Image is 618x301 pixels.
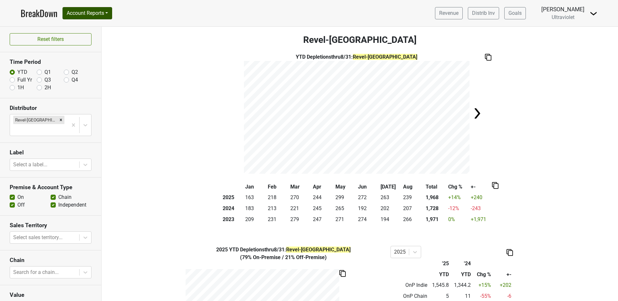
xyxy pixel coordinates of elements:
td: 1,344.2 [450,280,472,291]
th: Feb [266,181,289,192]
td: 207 [402,203,424,214]
th: 1,728 [424,203,447,214]
th: 1,971 [424,214,447,225]
th: +- [493,269,513,280]
div: [PERSON_NAME] [541,5,584,14]
th: Aug [402,181,424,192]
span: Ultraviolet [552,14,575,20]
th: Chg % [447,181,469,192]
label: Q2 [72,68,78,76]
th: 2024 [221,203,244,214]
td: 0 % [447,214,469,225]
th: Apr [312,181,334,192]
a: Goals [504,7,526,19]
th: 1,968 [424,192,447,203]
h3: Time Period [10,59,92,65]
img: Copy to clipboard [339,270,346,277]
label: 2H [44,84,51,92]
label: Chain [58,193,72,201]
td: 299 [334,192,357,203]
h3: Premise & Account Type [10,184,92,191]
img: Arrow right [471,107,484,120]
td: 244 [312,192,334,203]
a: BreakDown [21,6,57,20]
div: YTD Depletions thru 8/31 : [244,53,469,61]
td: 265 [334,203,357,214]
th: '25 [429,258,450,269]
td: +202 [493,280,513,291]
td: 274 [357,214,379,225]
td: 271 [334,214,357,225]
td: 279 [289,214,312,225]
img: Dropdown Menu [590,10,597,17]
th: Jun [357,181,379,192]
label: Full Yr [17,76,32,84]
h3: Chain [10,257,92,264]
td: 163 [244,192,266,203]
td: 194 [379,214,402,225]
td: -243 [469,203,492,214]
th: +- [469,181,492,192]
td: 221 [289,203,312,214]
th: May [334,181,357,192]
h3: Distributor [10,105,92,112]
td: +14 % [447,192,469,203]
td: 272 [357,192,379,203]
label: On [17,193,24,201]
td: 247 [312,214,334,225]
th: Total [424,181,447,192]
span: Revel-[GEOGRAPHIC_DATA] [286,247,351,253]
th: '24 [450,258,472,269]
img: Copy to clipboard [485,54,491,61]
th: 2025 [221,192,244,203]
label: Independent [58,201,86,209]
label: Off [17,201,25,209]
td: +15 % [472,280,493,291]
td: +1,971 [469,214,492,225]
th: YTD [450,269,472,280]
td: 218 [266,192,289,203]
td: 245 [312,203,334,214]
label: YTD [17,68,27,76]
td: -12 % [447,203,469,214]
td: 270 [289,192,312,203]
div: Revel-[GEOGRAPHIC_DATA] [13,116,57,124]
td: OnP Indie [391,280,429,291]
span: Revel-[GEOGRAPHIC_DATA] [353,54,417,60]
img: Copy to clipboard [492,182,498,189]
label: Q4 [72,76,78,84]
td: 192 [357,203,379,214]
th: Chg % [472,269,493,280]
td: 213 [266,203,289,214]
label: Q3 [44,76,51,84]
img: Copy to clipboard [507,249,513,256]
label: 1H [17,84,24,92]
a: Distrib Inv [468,7,499,19]
td: 183 [244,203,266,214]
td: +240 [469,192,492,203]
td: 263 [379,192,402,203]
a: Revenue [435,7,463,19]
div: ( 79% On-Premise / 21% Off-Premise ) [181,254,386,261]
div: YTD Depletions thru 8/31 : [181,246,386,254]
th: 2023 [221,214,244,225]
th: [DATE] [379,181,402,192]
td: 266 [402,214,424,225]
h3: Revel-[GEOGRAPHIC_DATA] [101,34,618,45]
th: Mar [289,181,312,192]
td: 239 [402,192,424,203]
button: Reset filters [10,33,92,45]
h3: Value [10,292,92,298]
td: 231 [266,214,289,225]
span: 2025 [216,247,229,253]
th: YTD [429,269,450,280]
button: Account Reports [63,7,112,19]
td: 209 [244,214,266,225]
h3: Sales Territory [10,222,92,229]
td: 202 [379,203,402,214]
td: 1,545.8 [429,280,450,291]
th: Jan [244,181,266,192]
label: Q1 [44,68,51,76]
h3: Label [10,149,92,156]
div: Remove Revel-CA [57,116,64,124]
